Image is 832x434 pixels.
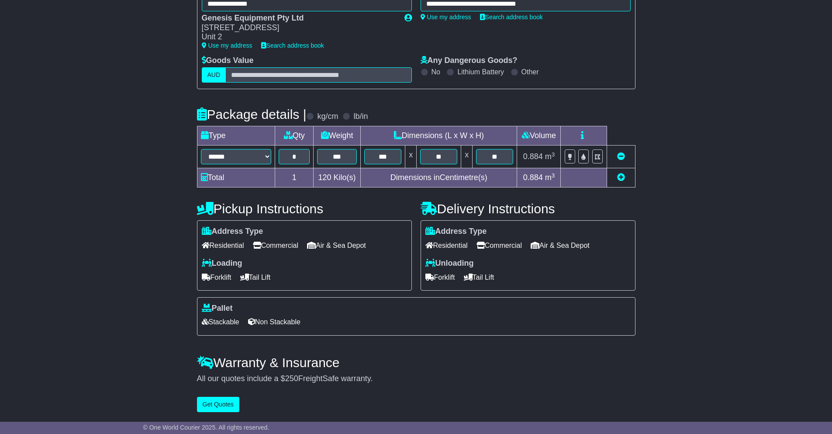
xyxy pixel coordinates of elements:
[275,168,314,187] td: 1
[552,151,555,158] sup: 3
[202,67,226,83] label: AUD
[425,259,474,268] label: Unloading
[197,126,275,146] td: Type
[425,239,468,252] span: Residential
[202,239,244,252] span: Residential
[285,374,298,383] span: 250
[317,112,338,122] label: kg/cm
[202,315,239,329] span: Stackable
[421,56,518,66] label: Any Dangerous Goods?
[457,68,504,76] label: Lithium Battery
[202,227,263,236] label: Address Type
[480,14,543,21] a: Search address book
[523,173,543,182] span: 0.884
[202,259,242,268] label: Loading
[545,152,555,161] span: m
[361,126,517,146] td: Dimensions (L x W x H)
[421,14,471,21] a: Use my address
[531,239,590,252] span: Air & Sea Depot
[202,56,254,66] label: Goods Value
[517,126,561,146] td: Volume
[432,68,440,76] label: No
[197,374,635,384] div: All our quotes include a $ FreightSafe warranty.
[202,23,396,33] div: [STREET_ADDRESS]
[197,107,307,122] h4: Package details |
[617,152,625,161] a: Remove this item
[261,42,324,49] a: Search address book
[405,146,417,168] td: x
[545,173,555,182] span: m
[197,355,635,370] h4: Warranty & Insurance
[248,315,300,329] span: Non Stackable
[202,14,396,23] div: Genesis Equipment Pty Ltd
[425,271,455,284] span: Forklift
[202,304,233,313] label: Pallet
[314,168,361,187] td: Kilo(s)
[521,68,539,76] label: Other
[240,271,271,284] span: Tail Lift
[476,239,522,252] span: Commercial
[307,239,366,252] span: Air & Sea Depot
[253,239,298,252] span: Commercial
[318,173,331,182] span: 120
[197,168,275,187] td: Total
[314,126,361,146] td: Weight
[617,173,625,182] a: Add new item
[552,172,555,179] sup: 3
[353,112,368,122] label: lb/in
[202,42,252,49] a: Use my address
[275,126,314,146] td: Qty
[197,397,240,412] button: Get Quotes
[425,227,487,236] label: Address Type
[421,201,635,216] h4: Delivery Instructions
[461,146,473,168] td: x
[197,201,412,216] h4: Pickup Instructions
[143,424,269,431] span: © One World Courier 2025. All rights reserved.
[202,32,396,42] div: Unit 2
[464,271,494,284] span: Tail Lift
[361,168,517,187] td: Dimensions in Centimetre(s)
[523,152,543,161] span: 0.884
[202,271,231,284] span: Forklift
